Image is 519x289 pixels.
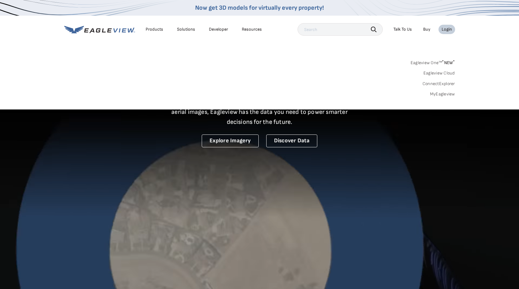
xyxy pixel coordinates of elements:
[442,60,455,65] span: NEW
[146,27,163,32] div: Products
[209,27,228,32] a: Developer
[164,97,356,127] p: A new era starts here. Built on more than 3.5 billion high-resolution aerial images, Eagleview ha...
[442,27,452,32] div: Login
[393,27,412,32] div: Talk To Us
[298,23,383,36] input: Search
[242,27,262,32] div: Resources
[195,4,324,12] a: Now get 3D models for virtually every property!
[177,27,195,32] div: Solutions
[202,134,259,147] a: Explore Imagery
[423,81,455,87] a: ConnectExplorer
[423,27,430,32] a: Buy
[423,70,455,76] a: Eagleview Cloud
[430,91,455,97] a: MyEagleview
[266,134,317,147] a: Discover Data
[411,58,455,65] a: Eagleview One™*NEW*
